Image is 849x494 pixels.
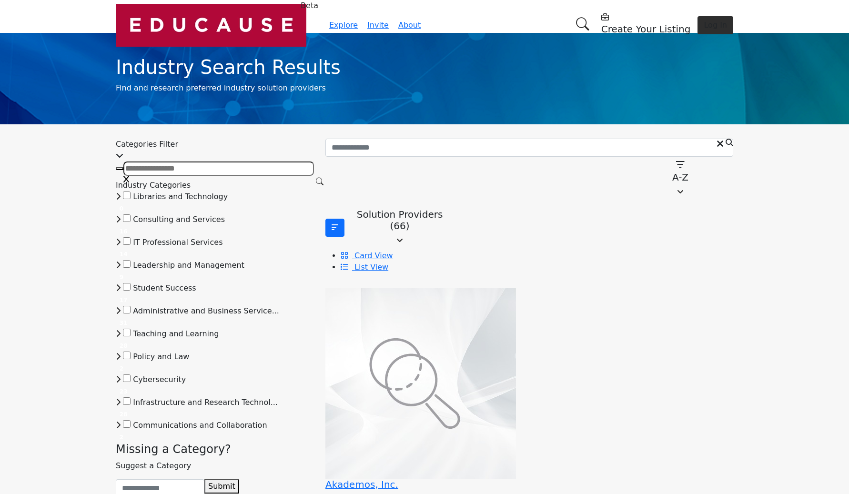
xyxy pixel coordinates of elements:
[116,385,314,397] div: 23 Results For Cybersecurity
[341,250,733,262] li: Card View
[116,387,131,396] span: 23
[697,16,733,34] button: Log In
[123,192,131,199] input: Select Libraries and Technology checkbox
[116,341,131,351] span: 28
[116,295,131,305] span: 17
[133,261,244,270] span: Leadership and Management: Tools and strategies for effective governance, decision-making, and or...
[398,20,421,30] a: About
[353,209,446,232] p: Solution Providers (66)
[116,317,314,328] div: 31 Results For Administrative and Business Services
[116,248,314,260] div: 14 Results For IT Professional Services
[116,202,314,214] div: 0 Results For Libraries and Technology
[634,171,727,183] p: A-Z
[123,161,314,176] input: Search Category
[325,139,733,157] input: Search Keyword
[341,262,388,272] a: View List
[329,20,358,30] a: Explore
[116,433,127,442] span: 2
[133,215,225,224] span: Consulting and Services: Professional guidance and support for implementing and optimizing educat...
[116,364,127,373] span: 2
[116,56,733,79] h1: Industry Search Results
[204,479,239,494] button: Submit
[116,410,131,419] span: 28
[354,251,393,260] span: Card View
[116,340,314,351] div: 28 Results For Teaching and Learning
[627,157,733,202] button: A-Z
[116,408,314,420] div: 28 Results For Infrastructure and Research Technologies
[347,205,453,250] button: Solution Providers (66)
[123,329,131,336] input: Select Teaching and Learning checkbox
[341,262,733,273] li: List View
[116,82,733,94] p: Find and research preferred industry solution providers
[123,237,131,245] input: Select IT Professional Services checkbox
[123,260,131,268] input: Select Leadership and Management checkbox
[116,4,306,47] img: Site Logo
[133,352,189,361] span: Policy and Law: Tools and frameworks for ensuring compliance with legal and regulatory requiremen...
[704,20,727,30] span: Log In
[367,20,389,30] a: Invite
[123,397,131,405] input: Select Infrastructure and Research Technologies checkbox
[116,225,314,237] div: 16 Results For Consulting and Services
[601,23,691,35] h5: Create Your Listing
[116,4,306,47] a: Beta
[116,204,127,213] span: 0
[116,318,131,328] span: 31
[133,329,219,338] span: Teaching and Learning: Technologies and methodologies directly supporting the delivery of educati...
[116,140,178,149] span: Categories Filter
[123,352,131,359] input: Select Policy and Law checkbox
[133,375,186,384] span: Cybersecurity: Tools, practices, and services for protecting educational institutions' digital as...
[116,443,314,460] h2: Missing a Category?
[133,238,222,247] span: IT Professional Services: Specialized technical support, maintenance, and development services fo...
[116,294,314,305] div: 17 Results For Student Success
[116,271,314,282] div: 9 Results For Leadership and Management
[133,421,267,430] span: Communications and Collaboration: Tools and platforms facilitating information exchange and teamw...
[116,461,191,470] span: Suggest a Category
[354,262,388,272] span: List View
[133,306,279,315] span: Administrative and Business Services: Software and systems for managing institutional operations,...
[116,272,127,282] span: 9
[123,214,131,222] input: Select Consulting and Services checkbox
[325,219,344,237] button: Filter categories
[116,363,314,374] div: 2 Results For Policy and Law
[566,11,596,37] a: Search
[133,283,196,292] span: Student Success: Platforms and services designed to support, track, and enhance student achieveme...
[116,227,131,236] span: 16
[123,283,131,291] input: Select Student Success checkbox
[116,250,131,259] span: 14
[341,251,393,260] a: View Card
[325,288,516,479] img: Akademos, Inc.
[116,431,314,443] div: 2 Results For Communications and Collaboration
[123,374,131,382] input: Select Cybersecurity checkbox
[123,420,131,428] input: Select Communications and Collaboration checkbox
[301,1,318,10] h6: Beta
[116,181,191,190] span: Industry Categories
[601,12,691,35] div: Create Your Listing
[133,398,278,407] span: Infrastructure and Research Technologies: Foundational technologies and advanced tools supporting...
[123,306,131,313] input: Select Administrative and Business Services checkbox
[133,192,228,201] span: Libraries and Technology: Systems and resources for managing and accessing educational materials ...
